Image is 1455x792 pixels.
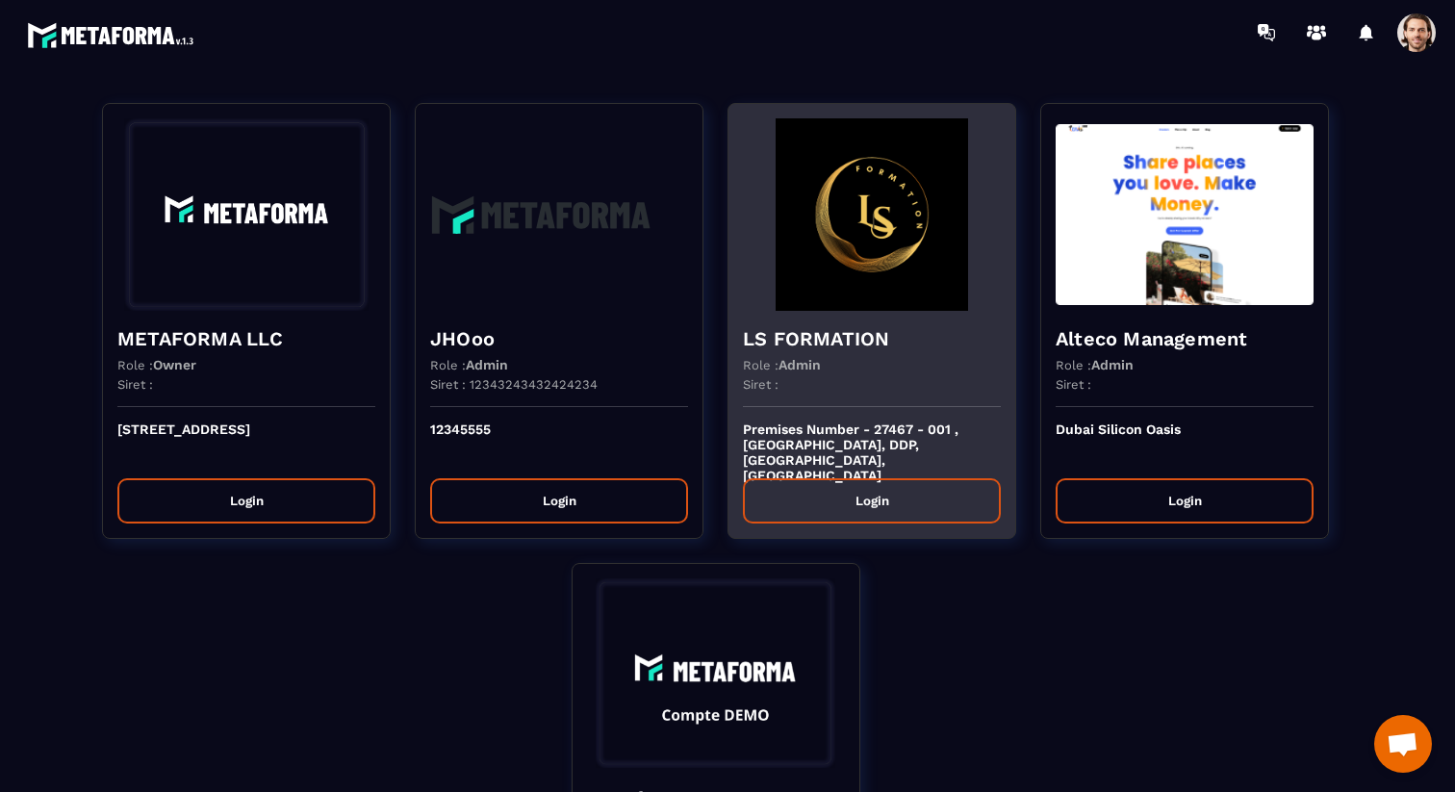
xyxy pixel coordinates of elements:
[117,478,375,524] button: Login
[743,377,779,392] p: Siret :
[743,357,821,372] p: Role :
[153,357,196,372] span: Owner
[743,325,1001,352] h4: LS FORMATION
[1374,715,1432,773] div: Ouvrir le chat
[779,357,821,372] span: Admin
[1056,357,1134,372] p: Role :
[117,357,196,372] p: Role :
[1056,478,1314,524] button: Login
[743,118,1001,311] img: funnel-background
[430,118,688,311] img: funnel-background
[117,422,375,464] p: [STREET_ADDRESS]
[430,357,508,372] p: Role :
[430,325,688,352] h4: JHOoo
[27,17,200,53] img: logo
[1056,377,1091,392] p: Siret :
[117,325,375,352] h4: METAFORMA LLC
[117,118,375,311] img: funnel-background
[743,478,1001,524] button: Login
[1056,325,1314,352] h4: Alteco Management
[430,478,688,524] button: Login
[1091,357,1134,372] span: Admin
[430,422,688,464] p: 12345555
[466,357,508,372] span: Admin
[117,377,153,392] p: Siret :
[430,377,598,392] p: Siret : 12343243432424234
[1056,422,1314,464] p: Dubai Silicon Oasis
[1056,118,1314,311] img: funnel-background
[743,422,1001,464] p: Premises Number - 27467 - 001 , [GEOGRAPHIC_DATA], DDP, [GEOGRAPHIC_DATA], [GEOGRAPHIC_DATA]
[587,578,845,771] img: funnel-background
